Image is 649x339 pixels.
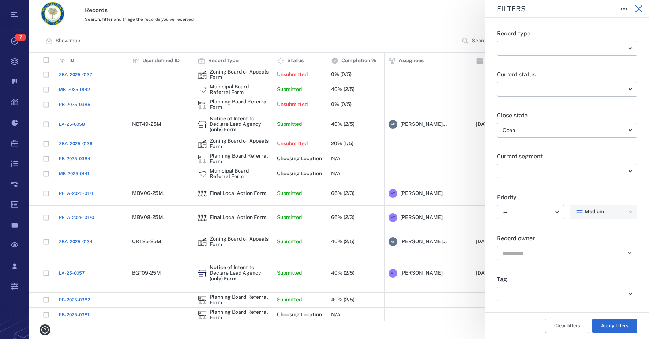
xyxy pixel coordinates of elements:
button: Clear filters [545,319,589,333]
p: Current status [497,70,637,79]
button: Toggle to Edit Boxes [617,1,631,16]
div: — [503,208,552,216]
p: Record owner [497,234,637,243]
span: 7 [15,34,26,41]
p: Record type [497,29,637,38]
button: Open [624,248,635,258]
span: Help [16,5,31,12]
div: Open [503,126,626,135]
button: Apply filters [592,319,637,333]
span: Medium [585,208,604,215]
p: Tag [497,275,637,284]
p: Close state [497,111,637,120]
p: Current segment [497,152,637,161]
button: Close [631,1,646,16]
p: Priority [497,193,637,202]
div: Filters [497,5,611,12]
